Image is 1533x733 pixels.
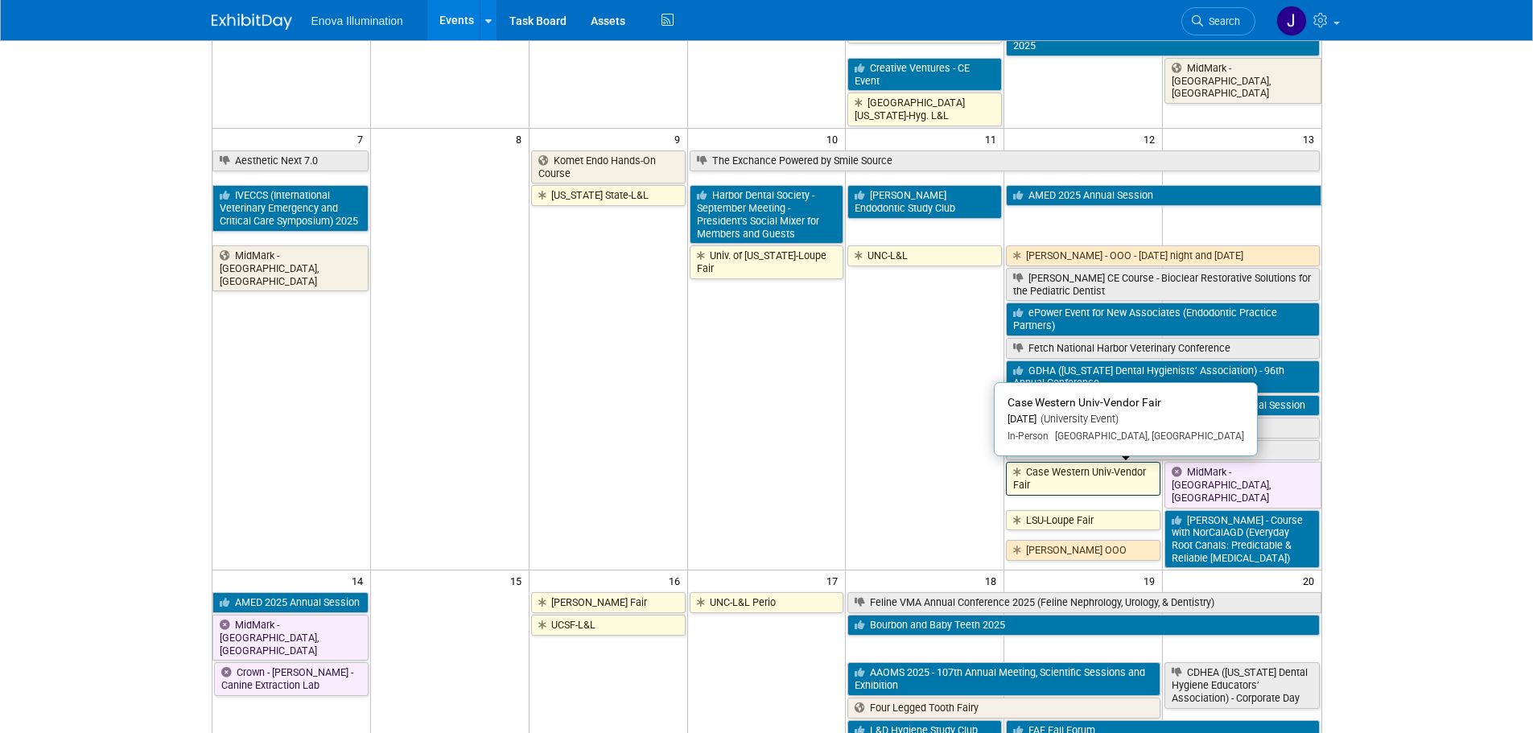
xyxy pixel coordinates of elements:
a: MidMark - [GEOGRAPHIC_DATA], [GEOGRAPHIC_DATA] [1164,462,1321,508]
a: MidMark - [GEOGRAPHIC_DATA], [GEOGRAPHIC_DATA] [212,615,369,661]
a: IVECCS (International Veterinary Emergency and Critical Care Symposium) 2025 [212,185,369,231]
a: [PERSON_NAME] - OOO - [DATE] night and [DATE] [1006,245,1319,266]
a: Creative Ventures - CE Event [847,58,1002,91]
a: UNC-L&L [847,245,1002,266]
a: MidMark - [GEOGRAPHIC_DATA], [GEOGRAPHIC_DATA] [1164,58,1321,104]
a: [PERSON_NAME] Fair [531,592,686,613]
span: 8 [514,129,529,149]
span: Case Western Univ-Vendor Fair [1008,396,1161,409]
a: UNC-L&L Perio [690,592,844,613]
a: Four Legged Tooth Fairy [847,698,1160,719]
span: 17 [825,570,845,591]
span: 7 [356,129,370,149]
span: (University Event) [1036,413,1119,425]
a: Case Western Univ-Vendor Fair [1006,462,1160,495]
span: 19 [1142,570,1162,591]
a: The Exchance Powered by Smile Source [690,150,1320,171]
span: 13 [1301,129,1321,149]
span: 11 [983,129,1003,149]
img: ExhibitDay [212,14,292,30]
a: [PERSON_NAME] - Course with NorCalAGD (Everyday Root Canals: Predictable & Reliable [MEDICAL_DATA]) [1164,510,1319,569]
span: [GEOGRAPHIC_DATA], [GEOGRAPHIC_DATA] [1049,430,1244,442]
span: 15 [509,570,529,591]
a: CDHEA ([US_STATE] Dental Hygiene Educators’ Association) - Corporate Day [1164,662,1319,708]
a: Search [1181,7,1255,35]
img: Joe Werner [1276,6,1307,36]
a: Aesthetic Next 7.0 [212,150,369,171]
a: GDHA ([US_STATE] Dental Hygienists’ Association) - 96th Annual Conference [1006,360,1319,393]
a: [PERSON_NAME] Endodontic Study Club [847,185,1002,218]
a: Fetch National Harbor Veterinary Conference [1006,338,1319,359]
span: 20 [1301,570,1321,591]
a: Univ. of [US_STATE]-Loupe Fair [690,245,844,278]
span: 16 [667,570,687,591]
a: UCSF-L&L [531,615,686,636]
div: [DATE] [1008,413,1244,426]
a: [PERSON_NAME] CE Course - Bioclear Restorative Solutions for the Pediatric Dentist [1006,268,1319,301]
a: ePower Event for New Associates (Endodontic Practice Partners) [1006,303,1319,336]
a: AAOMS 2025 - 107th Annual Meeting, Scientific Sessions and Exhibition [847,662,1160,695]
a: MidMark - [GEOGRAPHIC_DATA], [GEOGRAPHIC_DATA] [212,245,369,291]
span: 18 [983,570,1003,591]
a: Feline VMA Annual Conference 2025 (Feline Nephrology, Urology, & Dentistry) [847,592,1321,613]
a: AMED 2025 Annual Session [212,592,369,613]
a: [US_STATE] State-L&L [531,185,686,206]
a: AMED 2025 Annual Session [1006,185,1321,206]
a: Komet Endo Hands-On Course [531,150,686,183]
span: Enova Illumination [311,14,403,27]
span: 12 [1142,129,1162,149]
span: Search [1203,15,1240,27]
span: 10 [825,129,845,149]
span: In-Person [1008,430,1049,442]
a: Crown - [PERSON_NAME] - Canine Extraction Lab [214,662,369,695]
a: Harbor Dental Society - September Meeting - President’s Social Mixer for Members and Guests [690,185,844,244]
a: [GEOGRAPHIC_DATA][US_STATE]-Hyg. L&L [847,93,1002,126]
span: 9 [673,129,687,149]
a: [PERSON_NAME] OOO [1006,540,1160,561]
a: LSU-Loupe Fair [1006,510,1160,531]
span: 14 [350,570,370,591]
a: Bourbon and Baby Teeth 2025 [847,615,1319,636]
